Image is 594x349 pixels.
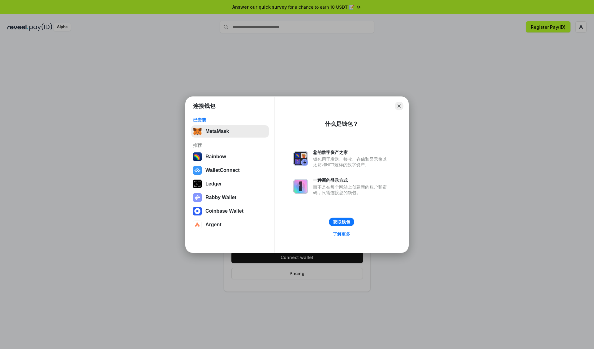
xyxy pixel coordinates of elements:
[191,151,269,163] button: Rainbow
[205,154,226,160] div: Rainbow
[329,218,354,226] button: 获取钱包
[205,222,222,228] div: Argent
[191,178,269,190] button: Ledger
[313,150,390,155] div: 您的数字资产之家
[293,151,308,166] img: svg+xml,%3Csvg%20xmlns%3D%22http%3A%2F%2Fwww.w3.org%2F2000%2Fsvg%22%20fill%3D%22none%22%20viewBox...
[329,230,354,238] a: 了解更多
[333,231,350,237] div: 了解更多
[205,195,236,200] div: Rabby Wallet
[313,184,390,195] div: 而不是在每个网站上创建新的账户和密码，只需连接您的钱包。
[325,120,358,128] div: 什么是钱包？
[313,177,390,183] div: 一种新的登录方式
[333,219,350,225] div: 获取钱包
[191,164,269,177] button: WalletConnect
[395,102,403,110] button: Close
[191,125,269,138] button: MetaMask
[205,181,222,187] div: Ledger
[193,127,202,136] img: svg+xml,%3Csvg%20fill%3D%22none%22%20height%3D%2233%22%20viewBox%3D%220%200%2035%2033%22%20width%...
[193,180,202,188] img: svg+xml,%3Csvg%20xmlns%3D%22http%3A%2F%2Fwww.w3.org%2F2000%2Fsvg%22%20width%3D%2228%22%20height%3...
[313,156,390,168] div: 钱包用于发送、接收、存储和显示像以太坊和NFT这样的数字资产。
[205,208,243,214] div: Coinbase Wallet
[193,102,215,110] h1: 连接钱包
[193,166,202,175] img: svg+xml,%3Csvg%20width%3D%2228%22%20height%3D%2228%22%20viewBox%3D%220%200%2028%2028%22%20fill%3D...
[193,152,202,161] img: svg+xml,%3Csvg%20width%3D%22120%22%20height%3D%22120%22%20viewBox%3D%220%200%20120%20120%22%20fil...
[205,129,229,134] div: MetaMask
[193,193,202,202] img: svg+xml,%3Csvg%20xmlns%3D%22http%3A%2F%2Fwww.w3.org%2F2000%2Fsvg%22%20fill%3D%22none%22%20viewBox...
[193,207,202,215] img: svg+xml,%3Csvg%20width%3D%2228%22%20height%3D%2228%22%20viewBox%3D%220%200%2028%2028%22%20fill%3D...
[193,117,267,123] div: 已安装
[191,219,269,231] button: Argent
[191,191,269,204] button: Rabby Wallet
[193,220,202,229] img: svg+xml,%3Csvg%20width%3D%2228%22%20height%3D%2228%22%20viewBox%3D%220%200%2028%2028%22%20fill%3D...
[293,179,308,194] img: svg+xml,%3Csvg%20xmlns%3D%22http%3A%2F%2Fwww.w3.org%2F2000%2Fsvg%22%20fill%3D%22none%22%20viewBox...
[205,168,240,173] div: WalletConnect
[191,205,269,217] button: Coinbase Wallet
[193,143,267,148] div: 推荐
